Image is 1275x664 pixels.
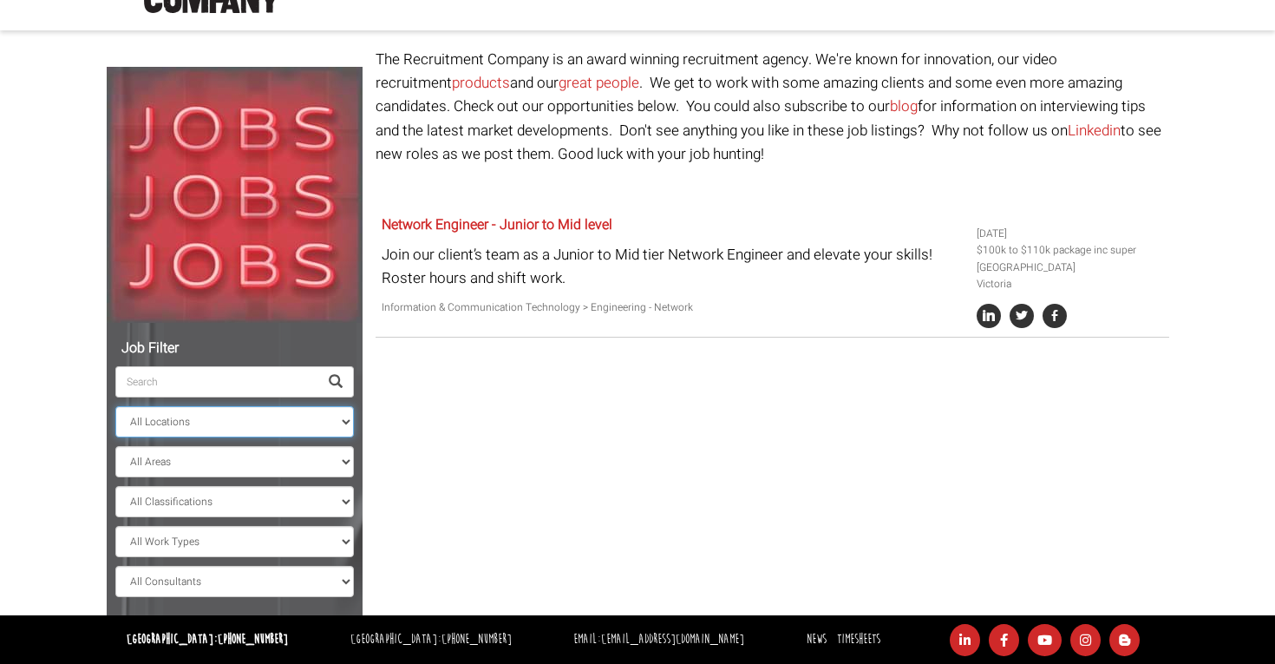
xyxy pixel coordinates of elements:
a: [PHONE_NUMBER] [441,631,512,648]
a: products [452,72,510,94]
a: Linkedin [1068,120,1121,141]
a: [PHONE_NUMBER] [218,631,288,648]
a: News [807,631,827,648]
li: [GEOGRAPHIC_DATA] Victoria [977,260,1162,293]
a: Network Engineer - Junior to Mid level [382,214,612,235]
h5: Job Filter [115,341,354,357]
img: Jobs, Jobs, Jobs [107,67,363,323]
a: great people [559,72,639,94]
p: Join our client’s team as a Junior to Mid tier Network Engineer and elevate your skills! Roster h... [382,243,964,290]
a: blog [890,95,918,117]
p: The Recruitment Company is an award winning recruitment agency. We're known for innovation, our v... [376,48,1169,166]
li: [GEOGRAPHIC_DATA]: [346,628,516,653]
input: Search [115,366,318,398]
li: Email: [569,628,749,653]
a: Timesheets [837,631,880,648]
li: $100k to $110k package inc super [977,242,1162,259]
a: [EMAIL_ADDRESS][DOMAIN_NAME] [601,631,744,648]
strong: [GEOGRAPHIC_DATA]: [127,631,288,648]
p: Information & Communication Technology > Engineering - Network [382,299,964,316]
li: [DATE] [977,226,1162,242]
